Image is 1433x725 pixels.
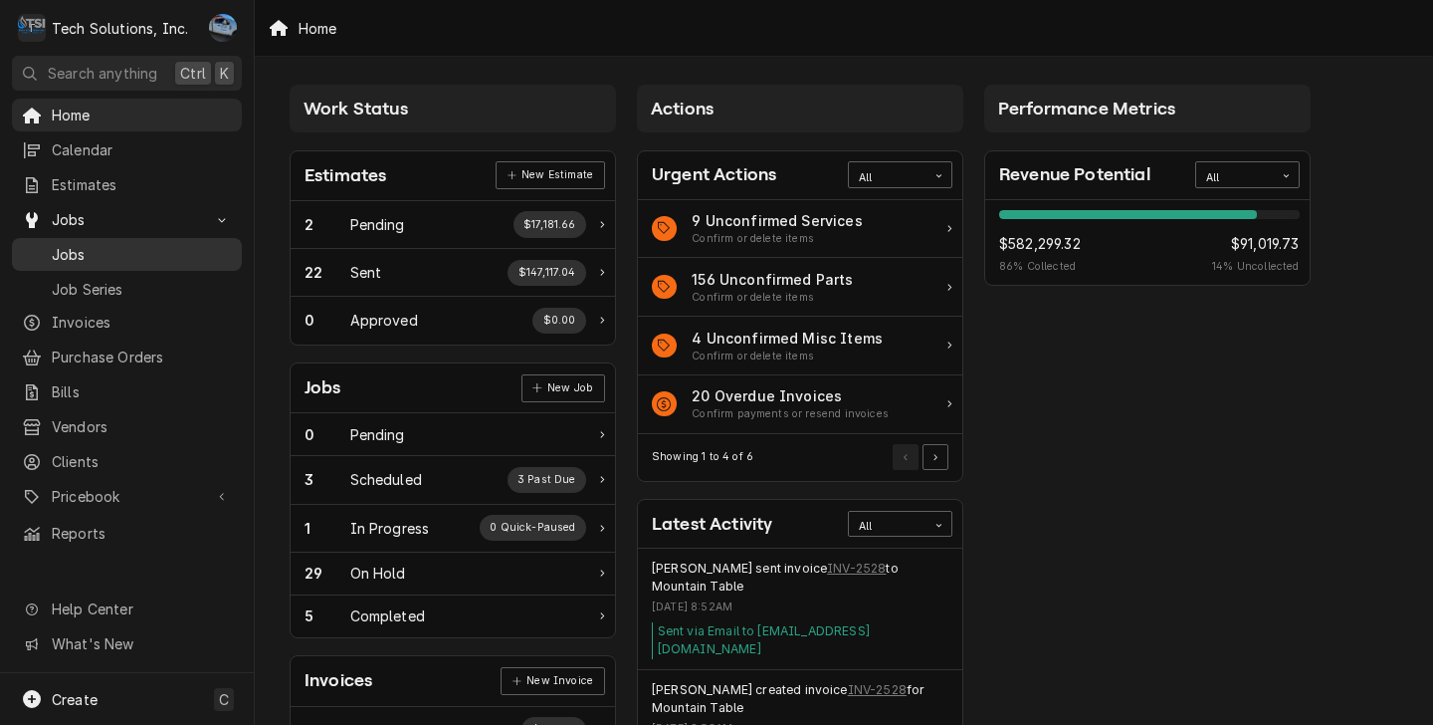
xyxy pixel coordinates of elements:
a: Action Item [638,200,962,259]
a: Invoices [12,306,242,339]
div: Event String [652,560,948,597]
button: Search anythingCtrlK [12,56,242,91]
a: Work Status [291,297,615,344]
div: Revenue Potential Collected [1212,233,1299,275]
span: 14 % Uncollected [1212,259,1299,275]
div: Card Link Button [501,667,604,695]
div: Card Data Filter Control [848,161,952,187]
div: Work Status [291,553,615,596]
span: Bills [52,381,232,402]
div: Card Data [291,201,615,345]
span: Search anything [48,63,157,84]
div: Work Status Count [305,518,350,539]
span: Work Status [304,99,408,119]
div: All [859,519,917,535]
div: Revenue Potential Details [999,210,1300,275]
div: Work Status Title [350,518,430,539]
div: Card: Estimates [290,150,616,346]
a: Action Item [638,258,962,317]
div: Work Status Title [350,563,406,584]
div: Action Item Suggestion [692,231,863,247]
span: Jobs [52,244,232,265]
div: Joe Paschal's Avatar [209,14,237,42]
button: Go to Previous Page [893,444,919,470]
div: Card Header [291,151,615,201]
span: Jobs [52,209,202,230]
div: Work Status Supplemental Data [508,467,587,493]
div: Action Item Title [692,385,889,406]
div: Work Status Count [305,424,350,445]
div: Work Status Count [305,262,350,283]
div: Card Header [638,151,962,200]
div: Card Data [985,200,1310,286]
span: 86 % Collected [999,259,1081,275]
span: Job Series [52,279,232,300]
div: Work Status Title [350,310,418,331]
a: New Estimate [496,161,604,189]
div: All [1206,170,1264,186]
button: Go to Next Page [922,444,948,470]
a: Go to Pricebook [12,480,242,513]
a: Job Series [12,273,242,306]
div: Work Status [291,505,615,553]
div: Current Page Details [652,449,753,465]
div: Revenue Potential Collected [999,233,1081,275]
div: Work Status [291,596,615,637]
div: Card Footer: Pagination [638,434,962,481]
a: Work Status [291,201,615,249]
a: Clients [12,445,242,478]
div: JP [209,14,237,42]
div: Card Column Content [984,132,1311,342]
div: Card Title [652,511,772,538]
div: Tech Solutions, Inc.'s Avatar [18,14,46,42]
div: Work Status Count [305,310,350,331]
div: Action Item Suggestion [692,290,853,306]
a: Bills [12,375,242,408]
div: Work Status Title [350,424,405,445]
div: Work Status [291,413,615,456]
a: Go to Jobs [12,203,242,236]
div: Work Status Title [350,262,382,283]
a: Reports [12,517,242,550]
a: New Job [521,374,605,402]
span: Actions [651,99,714,119]
span: Clients [52,451,232,472]
div: Work Status Supplemental Data [480,515,586,541]
div: Card Header [291,363,615,413]
div: Event Details [652,560,948,659]
div: Action Item Suggestion [692,349,883,364]
div: Action Item Title [692,210,863,231]
a: Home [12,99,242,131]
div: Work Status Count [305,469,350,490]
a: INV-2528 [848,681,907,699]
div: Card Header [291,656,615,706]
span: Help Center [52,599,230,619]
a: Action Item [638,375,962,434]
div: Pagination Controls [890,444,949,470]
span: $91,019.73 [1212,233,1299,254]
div: Action Item Title [692,269,853,290]
div: Work Status Title [350,469,422,490]
a: Vendors [12,410,242,443]
div: Card Data Filter Control [848,511,952,537]
span: K [220,63,229,84]
div: Card Data [291,413,615,637]
div: Card Link Button [521,374,605,402]
div: Action Item Title [692,328,883,349]
div: Work Status Count [305,605,350,626]
div: Work Status Supplemental Data [513,211,587,237]
div: Card: Jobs [290,362,616,638]
div: Card Title [652,161,776,188]
div: Card: Revenue Potential [984,150,1311,287]
a: INV-2528 [827,560,886,578]
div: Tech Solutions, Inc. [52,18,188,39]
a: Estimates [12,168,242,201]
a: Work Status [291,456,615,504]
span: What's New [52,633,230,654]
